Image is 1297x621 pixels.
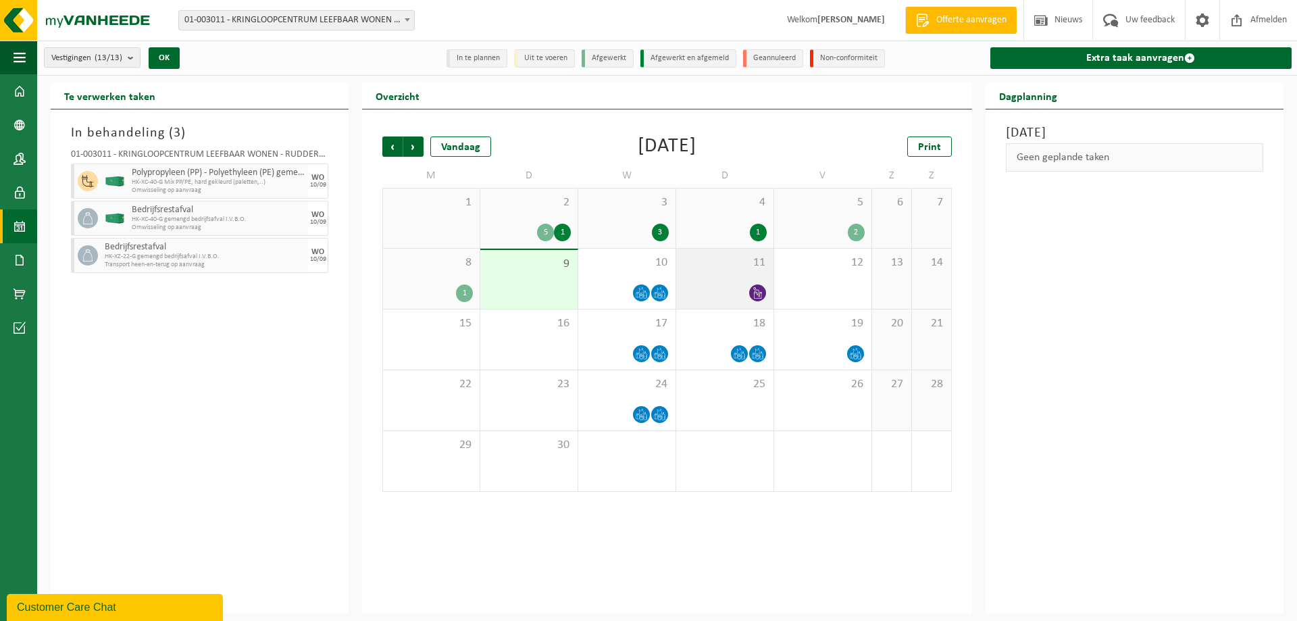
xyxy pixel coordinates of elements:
span: 19 [781,316,865,331]
li: In te plannen [447,49,507,68]
span: 01-003011 - KRINGLOOPCENTRUM LEEFBAAR WONEN - RUDDERVOORDE [178,10,415,30]
div: Geen geplande taken [1006,143,1263,172]
td: Z [912,164,952,188]
span: Volgende [403,136,424,157]
span: 11 [683,255,767,270]
div: [DATE] [638,136,696,157]
div: 2 [848,224,865,241]
span: Transport heen-en-terug op aanvraag [105,261,305,269]
span: 30 [487,438,571,453]
span: 3 [174,126,181,140]
div: WO [311,248,324,256]
span: 5 [781,195,865,210]
div: 10/09 [310,182,326,189]
span: Bedrijfsrestafval [105,242,305,253]
div: 01-003011 - KRINGLOOPCENTRUM LEEFBAAR WONEN - RUDDERVOORDE [71,150,328,164]
span: Polypropyleen (PP) - Polyethyleen (PE) gemengd, hard, gekleurd [132,168,305,178]
span: 4 [683,195,767,210]
div: 1 [750,224,767,241]
button: Vestigingen(13/13) [44,47,141,68]
span: 01-003011 - KRINGLOOPCENTRUM LEEFBAAR WONEN - RUDDERVOORDE [179,11,414,30]
span: 23 [487,377,571,392]
span: 15 [390,316,473,331]
div: 10/09 [310,219,326,226]
a: Extra taak aanvragen [990,47,1292,69]
span: 7 [919,195,944,210]
div: 3 [652,224,669,241]
span: 16 [487,316,571,331]
span: 3 [585,195,669,210]
li: Geannuleerd [743,49,803,68]
span: 10 [585,255,669,270]
div: WO [311,174,324,182]
h3: In behandeling ( ) [71,123,328,143]
span: Vorige [382,136,403,157]
div: 5 [537,224,554,241]
span: 29 [390,438,473,453]
span: HK-XC-40-G Mix PP/PE, hard gekleurd (paletten,..) [132,178,305,187]
div: 10/09 [310,256,326,263]
span: 8 [390,255,473,270]
span: Omwisseling op aanvraag [132,224,305,232]
li: Uit te voeren [514,49,575,68]
span: 25 [683,377,767,392]
strong: [PERSON_NAME] [817,15,885,25]
a: Print [907,136,952,157]
span: 17 [585,316,669,331]
h2: Te verwerken taken [51,82,169,109]
span: 14 [919,255,944,270]
span: 24 [585,377,669,392]
td: Z [872,164,912,188]
li: Non-conformiteit [810,49,885,68]
a: Offerte aanvragen [905,7,1017,34]
span: HK-XZ-22-G gemengd bedrijfsafval I.V.B.O. [105,253,305,261]
img: HK-XC-40-GN-00 [105,214,125,224]
span: HK-XC-40-G gemengd bedrijfsafval I.V.B.O. [132,216,305,224]
td: D [480,164,578,188]
img: HK-XC-40-GN-00 [105,176,125,187]
iframe: chat widget [7,591,226,621]
span: 21 [919,316,944,331]
span: Bedrijfsrestafval [132,205,305,216]
td: V [774,164,872,188]
span: Print [918,142,941,153]
span: 2 [487,195,571,210]
span: 27 [879,377,905,392]
li: Afgewerkt [582,49,634,68]
count: (13/13) [95,53,122,62]
button: OK [149,47,180,69]
span: 18 [683,316,767,331]
td: M [382,164,480,188]
div: 1 [554,224,571,241]
span: 26 [781,377,865,392]
h3: [DATE] [1006,123,1263,143]
span: Omwisseling op aanvraag [132,187,305,195]
div: Vandaag [430,136,491,157]
span: Offerte aanvragen [933,14,1010,27]
span: 13 [879,255,905,270]
div: WO [311,211,324,219]
td: W [578,164,676,188]
h2: Overzicht [362,82,433,109]
span: 28 [919,377,944,392]
span: 22 [390,377,473,392]
span: 6 [879,195,905,210]
span: 20 [879,316,905,331]
div: 1 [456,284,473,302]
span: 9 [487,257,571,272]
span: 12 [781,255,865,270]
h2: Dagplanning [986,82,1071,109]
li: Afgewerkt en afgemeld [640,49,736,68]
td: D [676,164,774,188]
span: 1 [390,195,473,210]
span: Vestigingen [51,48,122,68]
